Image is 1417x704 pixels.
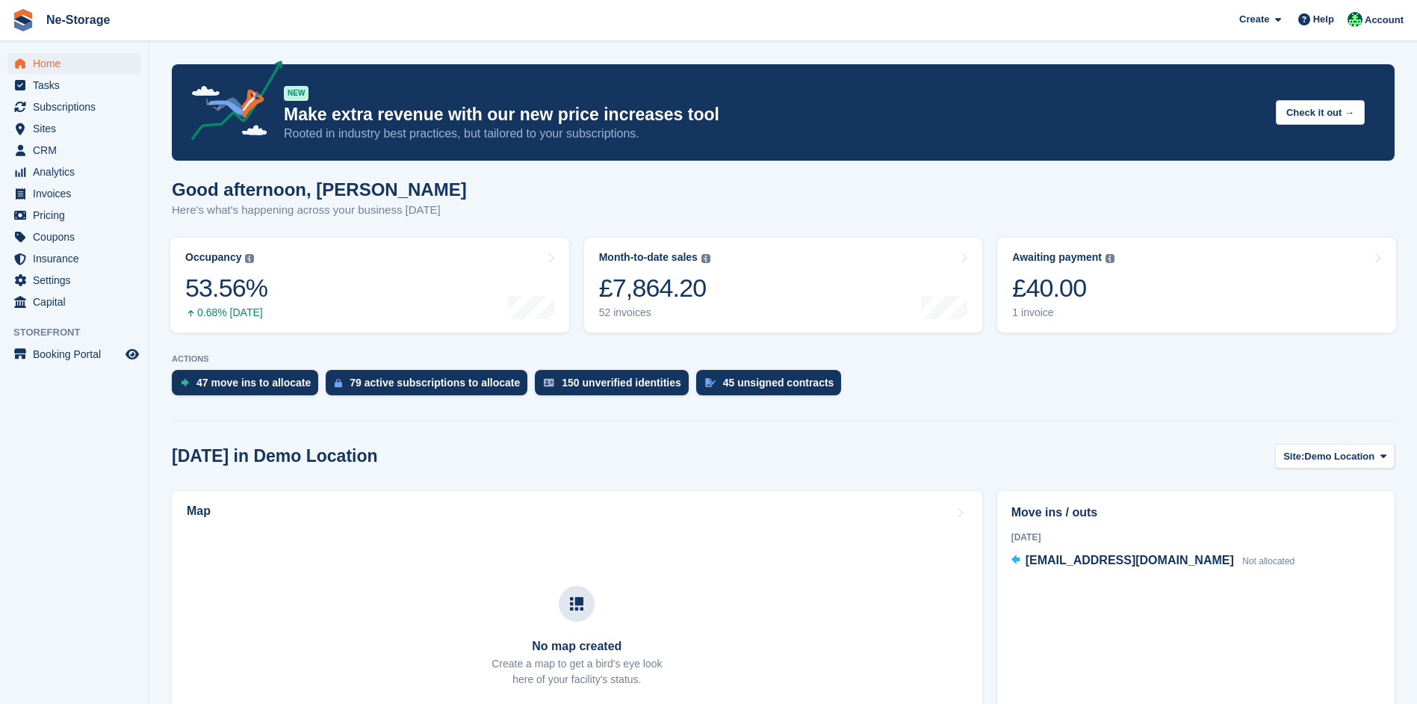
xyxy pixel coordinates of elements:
div: Awaiting payment [1012,251,1102,264]
span: Settings [33,270,123,291]
span: CRM [33,140,123,161]
span: Tasks [33,75,123,96]
span: Home [33,53,123,74]
span: [EMAIL_ADDRESS][DOMAIN_NAME] [1026,554,1234,566]
div: 150 unverified identities [562,377,681,389]
span: Storefront [13,325,149,340]
div: [DATE] [1011,531,1380,544]
div: 45 unsigned contracts [723,377,834,389]
a: Ne-Storage [40,7,116,32]
span: Analytics [33,161,123,182]
span: Demo Location [1304,449,1374,464]
span: Booking Portal [33,344,123,365]
img: move_ins_to_allocate_icon-fdf77a2bb77ea45bf5b3d319d69a93e2d87916cf1d5bf7949dd705db3b84f3ca.svg [181,378,189,387]
h3: No map created [492,640,662,653]
div: Month-to-date sales [599,251,698,264]
img: price-adjustments-announcement-icon-8257ccfd72463d97f412b2fc003d46551f7dbcb40ab6d574587a9cd5c0d94... [179,61,283,146]
a: menu [7,226,141,247]
h2: [DATE] in Demo Location [172,446,378,466]
span: Insurance [33,248,123,269]
img: Jay Johal [1348,12,1362,27]
a: menu [7,291,141,312]
a: menu [7,75,141,96]
div: £7,864.20 [599,273,710,303]
img: contract_signature_icon-13c848040528278c33f63329250d36e43548de30e8caae1d1a13099fd9432cc5.svg [705,378,716,387]
div: 53.56% [185,273,267,303]
a: Preview store [123,345,141,363]
a: menu [7,118,141,139]
button: Site: Demo Location [1275,444,1395,469]
a: menu [7,183,141,204]
a: 47 move ins to allocate [172,370,326,403]
a: Occupancy 53.56% 0.68% [DATE] [170,238,569,333]
img: icon-info-grey-7440780725fd019a000dd9b08b2336e03edf1995a4989e88bcd33f0948082b44.svg [245,254,254,263]
h2: Move ins / outs [1011,504,1380,522]
a: [EMAIL_ADDRESS][DOMAIN_NAME] Not allocated [1011,552,1295,571]
a: menu [7,344,141,365]
span: Coupons [33,226,123,247]
h1: Good afternoon, [PERSON_NAME] [172,179,467,200]
a: menu [7,53,141,74]
div: 52 invoices [599,306,710,319]
p: Here's what's happening across your business [DATE] [172,202,467,219]
a: menu [7,205,141,226]
a: menu [7,270,141,291]
span: Subscriptions [33,96,123,117]
span: Sites [33,118,123,139]
a: menu [7,248,141,269]
span: Not allocated [1242,556,1294,566]
img: icon-info-grey-7440780725fd019a000dd9b08b2336e03edf1995a4989e88bcd33f0948082b44.svg [1106,254,1114,263]
a: menu [7,96,141,117]
span: Pricing [33,205,123,226]
span: Create [1239,12,1269,27]
span: Account [1365,13,1404,28]
p: Make extra revenue with our new price increases tool [284,104,1264,126]
a: 150 unverified identities [535,370,696,403]
a: Month-to-date sales £7,864.20 52 invoices [584,238,983,333]
div: 0.68% [DATE] [185,306,267,319]
a: 45 unsigned contracts [696,370,849,403]
a: menu [7,140,141,161]
span: Invoices [33,183,123,204]
a: 79 active subscriptions to allocate [326,370,535,403]
img: icon-info-grey-7440780725fd019a000dd9b08b2336e03edf1995a4989e88bcd33f0948082b44.svg [701,254,710,263]
div: NEW [284,86,308,101]
a: Awaiting payment £40.00 1 invoice [997,238,1396,333]
div: Occupancy [185,251,241,264]
div: £40.00 [1012,273,1114,303]
p: Create a map to get a bird's eye look here of your facility's status. [492,656,662,688]
img: map-icn-33ee37083ee616e46c38cad1a60f524a97daa1e2b2c8c0bc3eb3415660979fc1.svg [570,597,583,611]
img: active_subscription_to_allocate_icon-d502201f5373d7db506a760aba3b589e785aa758c864c3986d89f69b8ff3... [335,378,342,388]
span: Help [1313,12,1334,27]
button: Check it out → [1276,100,1365,125]
p: Rooted in industry best practices, but tailored to your subscriptions. [284,126,1264,142]
p: ACTIONS [172,354,1395,364]
span: Site: [1283,449,1304,464]
div: 1 invoice [1012,306,1114,319]
a: menu [7,161,141,182]
h2: Map [187,504,211,518]
span: Capital [33,291,123,312]
img: verify_identity-adf6edd0f0f0b5bbfe63781bf79b02c33cf7c696d77639b501bdc392416b5a36.svg [544,378,554,387]
img: stora-icon-8386f47178a22dfd0bd8f6a31ec36ba5ce8667c1dd55bd0f319d3a0aa187defe.svg [12,9,34,31]
div: 79 active subscriptions to allocate [350,377,520,389]
div: 47 move ins to allocate [196,377,311,389]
